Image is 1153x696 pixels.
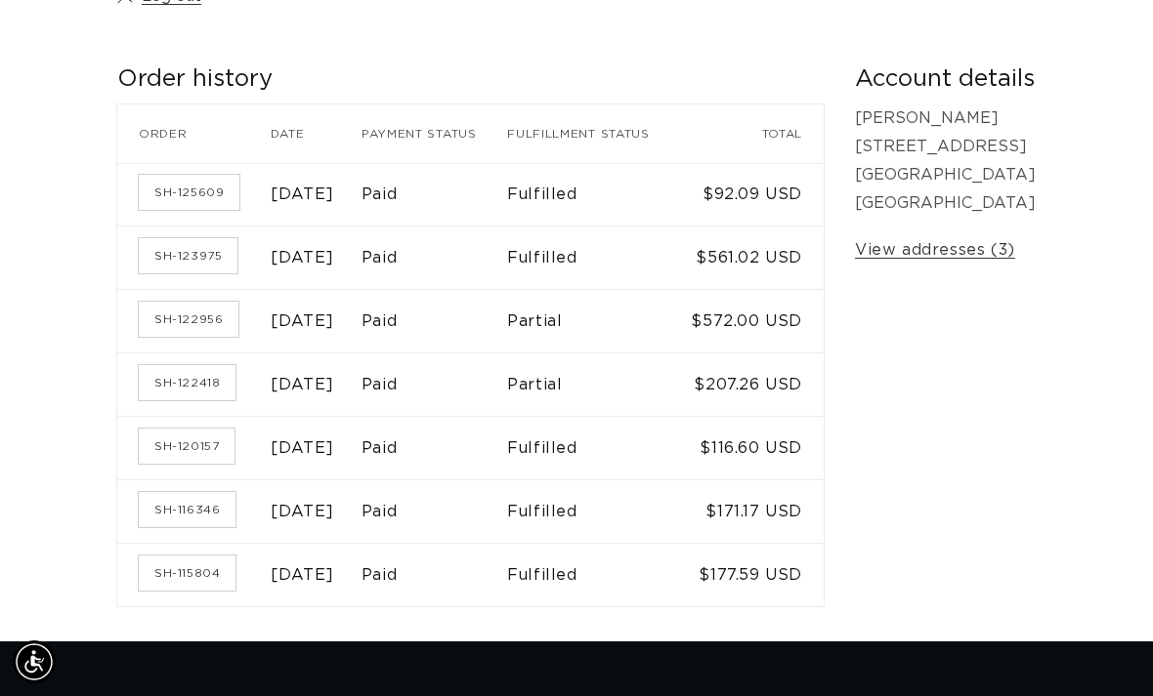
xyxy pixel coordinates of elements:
[507,417,682,480] td: Fulfilled
[362,290,507,353] td: Paid
[271,567,334,583] time: [DATE]
[362,353,507,417] td: Paid
[271,104,361,163] th: Date
[271,186,334,202] time: [DATE]
[682,353,824,417] td: $207.26 USD
[117,64,824,95] h2: Order history
[855,64,1036,95] h2: Account details
[139,238,237,273] a: Order number SH-123975
[139,492,235,527] a: Order number SH-116346
[855,104,1036,217] p: [PERSON_NAME] [STREET_ADDRESS] [GEOGRAPHIC_DATA] [GEOGRAPHIC_DATA]
[139,555,235,591] a: Order number SH-115804
[682,290,824,353] td: $572.00 USD
[139,365,235,400] a: Order number SH-122418
[362,417,507,480] td: Paid
[139,175,239,210] a: Order number SH-125609
[271,504,334,519] time: [DATE]
[271,313,334,329] time: [DATE]
[855,236,1015,265] a: View addresses (3)
[507,544,682,607] td: Fulfilled
[682,480,824,544] td: $171.17 USD
[117,104,271,163] th: Order
[139,302,238,337] a: Order number SH-122956
[682,163,824,226] td: $92.09 USD
[682,226,824,290] td: $561.02 USD
[362,104,507,163] th: Payment status
[507,163,682,226] td: Fulfilled
[507,226,682,290] td: Fulfilled
[682,417,824,480] td: $116.60 USD
[507,480,682,544] td: Fulfilled
[139,429,235,464] a: Order number SH-120157
[362,226,507,290] td: Paid
[362,480,507,544] td: Paid
[507,290,682,353] td: Partial
[507,104,682,163] th: Fulfillment status
[362,163,507,226] td: Paid
[507,353,682,417] td: Partial
[13,640,56,683] div: Accessibility Menu
[271,377,334,392] time: [DATE]
[271,440,334,456] time: [DATE]
[682,544,824,607] td: $177.59 USD
[271,250,334,266] time: [DATE]
[682,104,824,163] th: Total
[362,544,507,607] td: Paid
